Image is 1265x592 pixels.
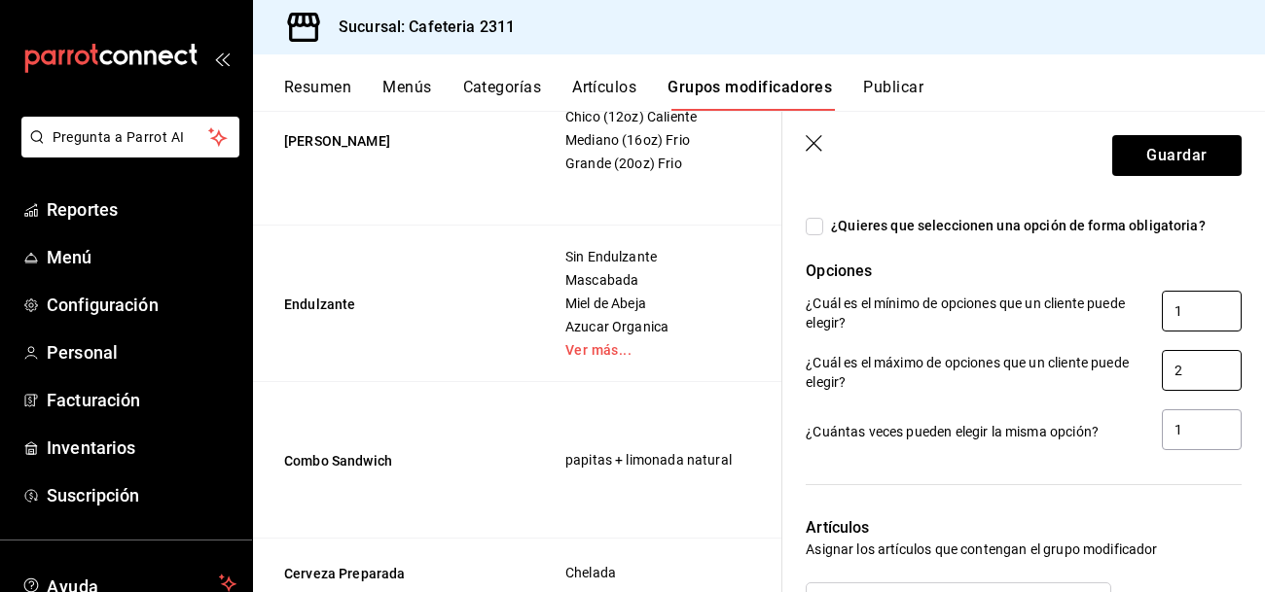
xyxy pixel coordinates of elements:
[806,516,1242,540] p: Artículos
[565,250,767,263] span: Sin Endulzante
[463,78,542,111] button: Categorías
[565,157,767,170] span: Grande (20oz) Frio
[565,296,767,310] span: Miel de Abeja
[565,320,767,333] span: Azucar Organica
[214,51,230,66] button: open_drawer_menu
[382,78,431,111] button: Menús
[53,127,209,148] span: Pregunta a Parrot AI
[565,566,767,579] span: Chelada
[1112,135,1242,176] button: Guardar
[284,295,518,314] button: Endulzante
[284,451,518,470] button: Combo Sandwich
[284,131,518,151] button: [PERSON_NAME]
[806,540,1242,559] p: Asignar los artículos que contengan el grupo modificador
[565,453,767,467] span: papitas + limonada natural
[565,273,767,287] span: Mascabada
[806,260,1242,283] p: Opciones
[565,110,767,123] span: Chico (12oz) Caliente
[47,482,236,508] span: Suscripción
[14,141,239,161] a: Pregunta a Parrot AI
[863,78,923,111] button: Publicar
[47,292,236,318] span: Configuración
[823,216,1206,236] span: ¿Quieres que seleccionen una opción de forma obligatoria?
[284,78,1265,111] div: navigation tabs
[565,133,767,147] span: Mediano (16oz) Frio
[47,435,236,461] span: Inventarios
[565,343,767,357] a: Ver más...
[47,244,236,270] span: Menú
[668,78,832,111] button: Grupos modificadores
[806,294,1146,332] p: ¿Cuál es el mínimo de opciones que un cliente puede elegir?
[47,339,236,366] span: Personal
[47,387,236,413] span: Facturación
[572,78,636,111] button: Artículos
[21,117,239,157] button: Pregunta a Parrot AI
[806,422,1146,441] p: ¿Cuántas veces pueden elegir la misma opción?
[806,353,1146,392] p: ¿Cuál es el máximo de opciones que un cliente puede elegir?
[284,564,518,583] button: Cerveza Preparada
[323,16,515,39] h3: Sucursal: Cafeteria 2311
[284,78,351,111] button: Resumen
[47,196,236,223] span: Reportes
